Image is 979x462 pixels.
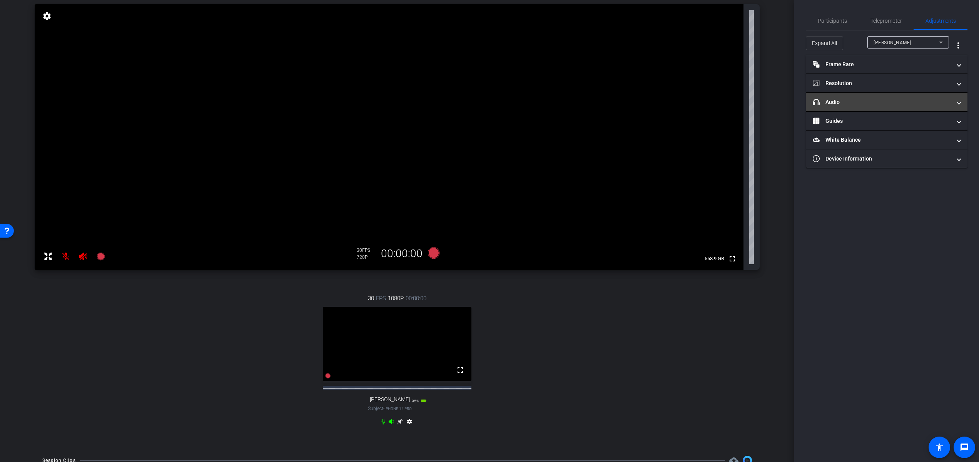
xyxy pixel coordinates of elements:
[368,405,412,412] span: Subject
[406,294,426,303] span: 00:00:00
[818,18,847,23] span: Participants
[935,443,944,452] mat-icon: accessibility
[806,36,843,50] button: Expand All
[960,443,969,452] mat-icon: message
[388,294,404,303] span: 1080P
[926,18,956,23] span: Adjustments
[812,36,837,50] span: Expand All
[357,247,376,253] div: 30
[362,248,370,253] span: FPS
[376,247,428,260] div: 00:00:00
[813,117,951,125] mat-panel-title: Guides
[370,396,410,403] span: [PERSON_NAME]
[813,136,951,144] mat-panel-title: White Balance
[949,36,967,55] button: More Options for Adjustments Panel
[806,112,967,130] mat-expansion-panel-header: Guides
[357,254,376,260] div: 720P
[376,294,386,303] span: FPS
[813,79,951,87] mat-panel-title: Resolution
[384,407,412,411] span: iPhone 14 Pro
[813,98,951,106] mat-panel-title: Audio
[702,254,727,263] span: 558.9 GB
[813,60,951,69] mat-panel-title: Frame Rate
[806,93,967,111] mat-expansion-panel-header: Audio
[405,418,414,428] mat-icon: settings
[368,294,374,303] span: 30
[806,131,967,149] mat-expansion-panel-header: White Balance
[870,18,902,23] span: Teleprompter
[874,40,911,45] span: [PERSON_NAME]
[42,12,52,21] mat-icon: settings
[412,399,419,403] span: 95%
[806,74,967,92] mat-expansion-panel-header: Resolution
[806,149,967,168] mat-expansion-panel-header: Device Information
[728,254,737,263] mat-icon: fullscreen
[456,365,465,375] mat-icon: fullscreen
[954,41,963,50] mat-icon: more_vert
[813,155,951,163] mat-panel-title: Device Information
[806,55,967,74] mat-expansion-panel-header: Frame Rate
[421,398,427,404] mat-icon: battery_std
[383,406,384,411] span: -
